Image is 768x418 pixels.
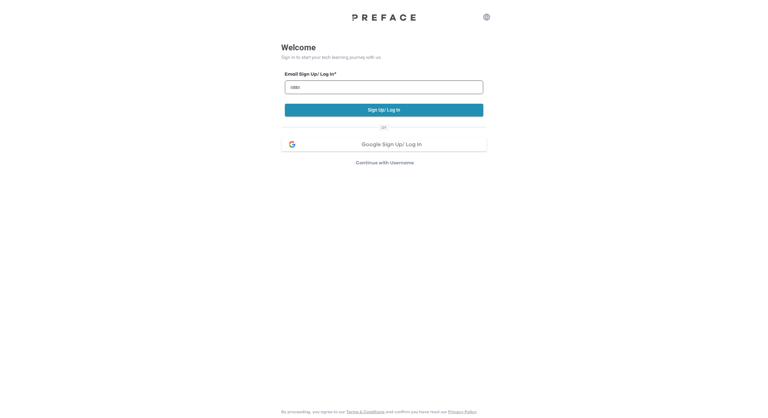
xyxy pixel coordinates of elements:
img: google login [288,140,296,149]
a: Terms & Conditions [347,410,385,414]
a: Privacy Policy [448,410,477,414]
label: Email Sign Up/ Log In * [285,71,483,78]
p: Sign in to start your tech learning journey with us [282,54,487,61]
p: By proceeding, you agree to our and confirm you have read our . [282,409,478,415]
p: Welcome [282,41,487,54]
button: Sign Up/ Log In [285,104,483,116]
img: Preface Logo [350,14,418,21]
span: or [379,124,389,131]
span: Google Sign Up/ Log In [362,142,422,147]
p: Continue with Username [284,160,487,166]
button: google loginGoogle Sign Up/ Log In [282,138,487,151]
